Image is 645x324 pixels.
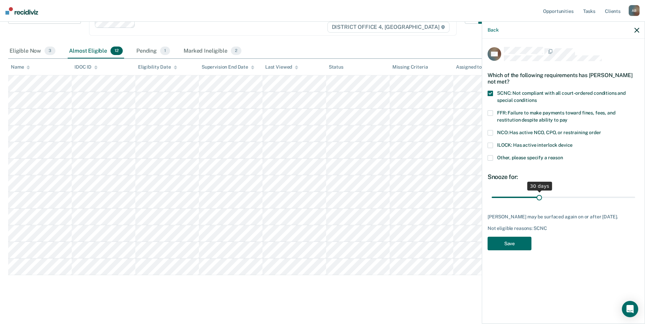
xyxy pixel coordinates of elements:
button: Back [488,27,498,33]
div: Supervision End Date [202,64,254,70]
span: DISTRICT OFFICE 4, [GEOGRAPHIC_DATA] [327,22,449,33]
span: Other, please specify a reason [497,155,563,160]
div: Marked Ineligible [182,44,243,59]
span: 12 [111,47,123,55]
div: Eligible Now [8,44,57,59]
div: Not eligible reasons: SCNC [488,226,639,231]
div: Status [329,64,343,70]
span: FFR: Failure to make payments toward fines, fees, and restitution despite ability to pay [497,110,615,123]
div: 30 days [527,182,552,191]
div: Which of the following requirements has [PERSON_NAME] not met? [488,67,639,90]
div: Missing Criteria [392,64,428,70]
div: Pending [135,44,171,59]
span: 2 [231,47,241,55]
div: [PERSON_NAME] may be surfaced again on or after [DATE]. [488,214,639,220]
span: ILOCK: Has active interlock device [497,142,573,148]
div: Name [11,64,30,70]
span: NCO: Has active NCO, CPO, or restraining order [497,130,601,135]
button: Save [488,237,531,251]
div: Last Viewed [265,64,298,70]
img: Recidiviz [5,7,38,15]
div: Assigned to [456,64,488,70]
div: Snooze for: [488,173,639,181]
div: Eligibility Date [138,64,177,70]
div: A B [629,5,640,16]
span: SCNC: Not compliant with all court-ordered conditions and special conditions [497,90,626,103]
div: Almost Eligible [68,44,124,59]
span: 3 [45,47,55,55]
div: Open Intercom Messenger [622,301,638,317]
span: 1 [160,47,170,55]
div: IDOC ID [74,64,98,70]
